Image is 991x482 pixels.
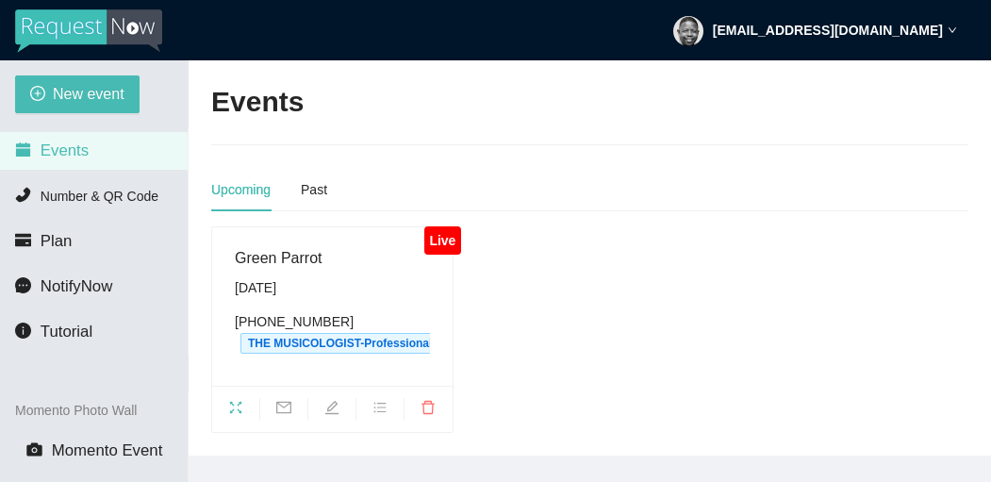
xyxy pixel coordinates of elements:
div: Upcoming [211,179,271,200]
span: THE MUSICOLOGIST-Professional Music Entertainment Services's number [240,333,657,354]
span: message [15,277,31,293]
span: NotifyNow [41,277,112,295]
img: RequestNow [15,9,162,53]
span: bars [356,400,404,421]
span: phone [15,187,31,203]
span: fullscreen [212,400,259,421]
span: down [948,25,957,35]
span: info-circle [15,323,31,339]
span: Events [41,141,89,159]
h2: Events [211,83,304,122]
span: plus-circle [30,86,45,104]
div: Past [301,179,327,200]
span: delete [405,400,453,421]
span: New event [53,82,124,106]
div: [PHONE_NUMBER] [235,311,430,354]
span: credit-card [15,232,31,248]
div: Green Parrot [235,246,430,270]
div: Live [424,226,461,255]
div: [DATE] [235,277,430,298]
button: plus-circleNew event [15,75,140,113]
span: Plan [41,232,73,250]
img: d1f3ffdeb3c23e6ff36011d3b4a820dc [673,16,703,46]
span: calendar [15,141,31,158]
span: Number & QR Code [41,189,158,204]
strong: [EMAIL_ADDRESS][DOMAIN_NAME] [713,23,943,38]
span: edit [308,400,355,421]
span: Momento Event [52,441,163,459]
span: mail [260,400,307,421]
span: Tutorial [41,323,92,341]
span: camera [26,441,42,457]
